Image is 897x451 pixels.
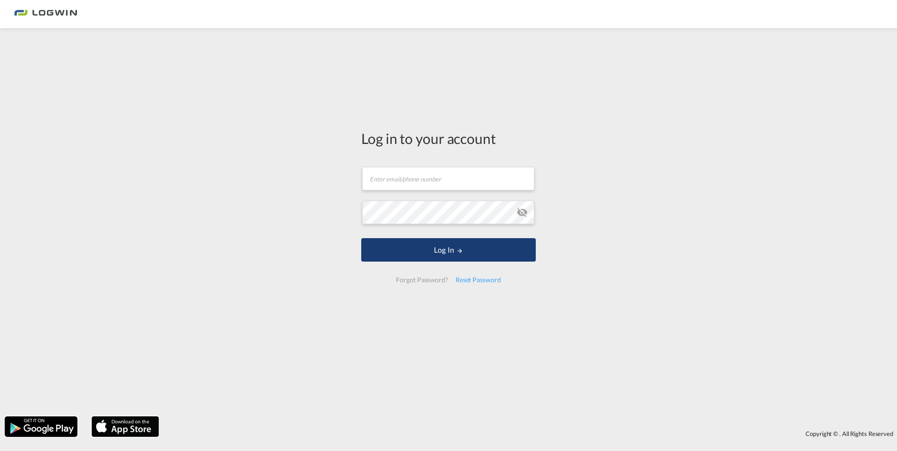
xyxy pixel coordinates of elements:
md-icon: icon-eye-off [517,207,528,218]
button: LOGIN [361,238,536,262]
img: google.png [4,415,78,438]
div: Reset Password [452,271,505,288]
div: Log in to your account [361,128,536,148]
input: Enter email/phone number [362,167,534,190]
div: Forgot Password? [392,271,451,288]
img: apple.png [91,415,160,438]
img: bc73a0e0d8c111efacd525e4c8ad7d32.png [14,4,77,25]
div: Copyright © . All Rights Reserved [164,426,897,442]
